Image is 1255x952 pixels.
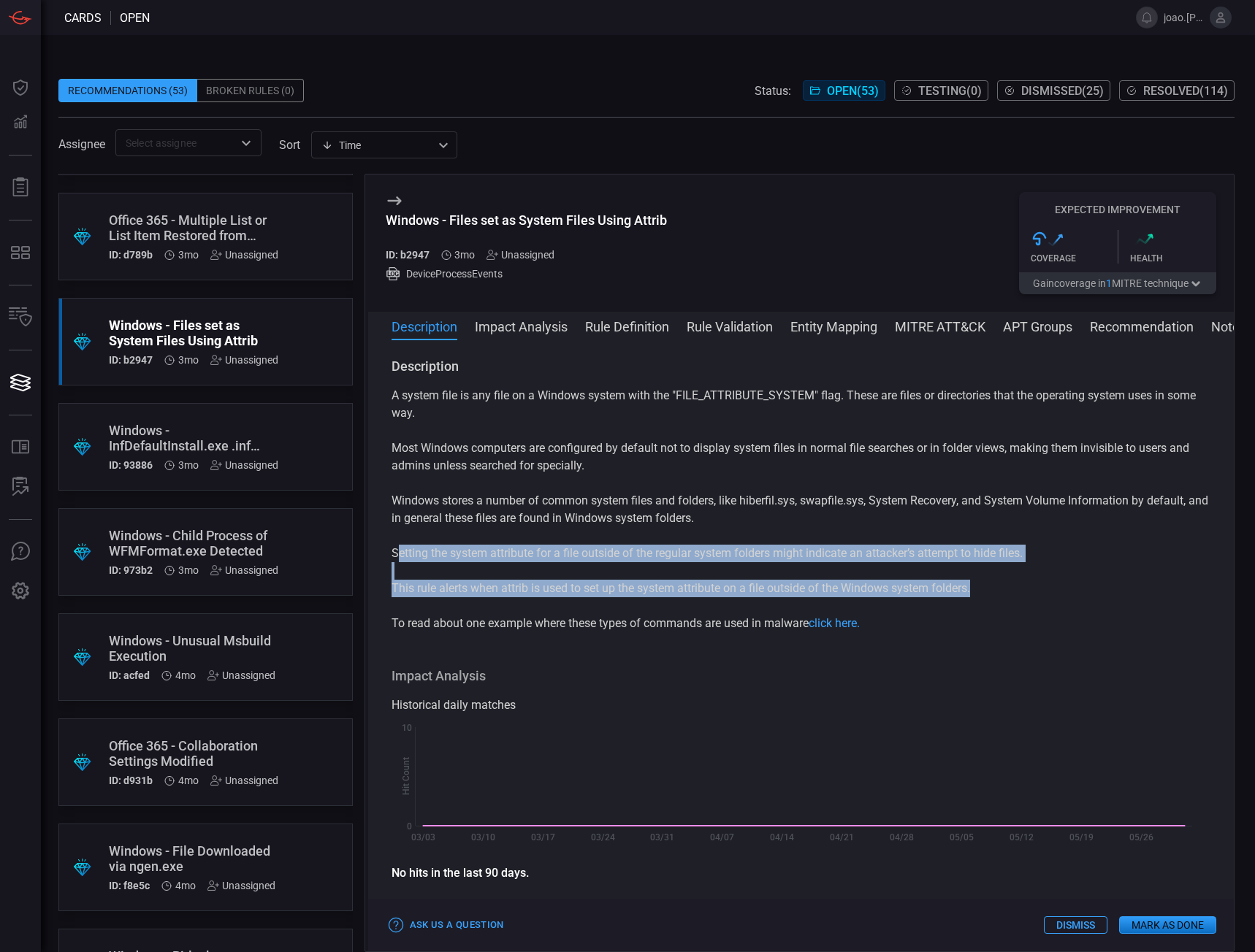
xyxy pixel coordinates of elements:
[210,775,278,786] div: Unassigned
[830,832,854,842] text: 04/21
[1164,12,1204,23] span: joao.[PERSON_NAME]
[1119,916,1216,934] button: Mark as Done
[895,317,985,334] button: MITRE ATT&CK
[386,249,430,261] h5: ID: b2947
[392,439,1211,475] p: Most Windows computers are configured by default not to display system files in normal file searc...
[178,354,199,366] span: Jun 03, 2025 4:12 PM
[1019,204,1216,215] h5: Expected Improvement
[3,300,38,335] button: Inventory
[392,866,529,880] strong: No hits in the last 90 days.
[392,545,1211,562] p: Setting the system attribute for a file outside of the regular system folders might indicate an a...
[207,669,275,681] div: Unassigned
[210,354,278,366] div: Unassigned
[109,528,278,558] div: Windows - Child Process of WFMFormat.exe Detected
[3,430,38,465] button: Rule Catalog
[210,249,278,261] div: Unassigned
[178,459,199,471] span: May 27, 2025 2:35 PM
[755,84,791,98] span: Status:
[109,564,153,576] h5: ID: 973b2
[109,843,275,874] div: Windows - File Downloaded via ngen.exe
[109,738,278,769] div: Office 365 - Collaboration Settings Modified
[3,70,38,105] button: Dashboard
[407,821,412,832] text: 0
[279,138,300,152] label: sort
[3,105,38,140] button: Detections
[3,574,38,609] button: Preferences
[470,832,495,842] text: 03/10
[392,492,1211,527] p: Windows stores a number of common system files and folders, like hiberfil.sys, swapfile.sys, Syst...
[918,84,982,98] span: Testing ( 0 )
[120,134,233,152] input: Select assignee
[109,880,150,891] h5: ID: f8e5c
[402,723,412,733] text: 10
[1119,80,1235,101] button: Resolved(114)
[770,832,794,842] text: 04/14
[109,775,153,786] h5: ID: d931b
[109,669,150,681] h5: ID: acfed
[178,564,199,576] span: May 20, 2025 10:38 AM
[3,534,38,569] button: Ask Us A Question
[1031,253,1118,264] div: Coverage
[236,133,256,153] button: Open
[210,459,278,471] div: Unassigned
[650,832,674,842] text: 03/31
[386,266,667,281] div: DeviceProcessEvents
[1021,84,1104,98] span: Dismissed ( 25 )
[109,633,275,664] div: Windows - Unusual Msbuild Execution
[803,80,885,101] button: Open(53)
[3,469,38,504] button: ALERT ANALYSIS
[178,775,199,786] span: May 13, 2025 2:22 PM
[175,880,196,891] span: May 04, 2025 9:32 AM
[411,832,435,842] text: 03/03
[950,832,974,842] text: 05/05
[207,880,275,891] div: Unassigned
[3,365,38,400] button: Cards
[120,11,150,25] span: open
[64,11,102,25] span: Cards
[1129,832,1153,842] text: 05/26
[109,354,153,366] h5: ID: b2947
[109,318,278,348] div: Windows - Files set as System Files Using Attrib
[175,669,196,681] span: May 13, 2025 2:22 PM
[178,249,199,261] span: Jun 03, 2025 4:12 PM
[392,667,1211,685] h3: Impact Analysis
[3,170,38,205] button: Reports
[997,80,1110,101] button: Dismissed(25)
[109,212,278,243] div: Office 365 - Multiple List or List Item Restored from Recycle Bin
[386,212,667,228] div: Windows - Files set as System Files Using Attrib
[585,317,669,334] button: Rule Definition
[392,615,1211,632] p: To read about one example where these types of commands are used in malware
[386,914,508,937] button: Ask Us a Question
[197,79,304,102] div: Broken Rules (0)
[392,580,1211,597] p: This rule alerts when attrib is used to set up the system attribute on a file outside of the Wind...
[687,317,773,334] button: Rule Validation
[1143,84,1228,98] span: Resolved ( 114 )
[1044,916,1107,934] button: Dismiss
[392,317,457,334] button: Description
[58,137,105,151] span: Assignee
[487,249,554,261] div: Unassigned
[210,564,278,576] div: Unassigned
[890,832,914,842] text: 04/28
[1003,317,1072,334] button: APT Groups
[454,249,475,261] span: Jun 03, 2025 4:12 PM
[392,696,1211,714] div: Historical daily matches
[1211,317,1246,334] button: Notes
[321,138,434,153] div: Time
[475,317,568,334] button: Impact Analysis
[809,616,860,630] a: click here.
[109,423,278,453] div: Windows - InfDefaultInstall.exe .inf Execution
[590,832,614,842] text: 03/24
[827,84,879,98] span: Open ( 53 )
[530,832,554,842] text: 03/17
[3,235,38,270] button: MITRE - Detection Posture
[1090,317,1194,334] button: Recommendation
[710,832,734,842] text: 04/07
[392,358,1211,375] h3: Description
[109,459,153,471] h5: ID: 93886
[894,80,988,101] button: Testing(0)
[1019,272,1216,294] button: Gaincoverage in1MITRE technique
[58,79,197,102] div: Recommendations (53)
[1010,832,1034,842] text: 05/12
[401,758,411,796] text: Hit Count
